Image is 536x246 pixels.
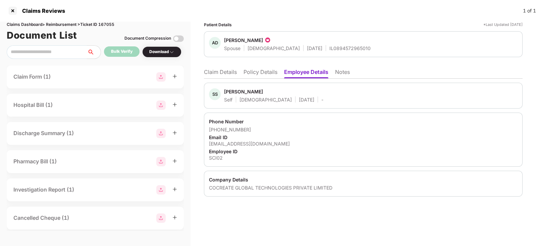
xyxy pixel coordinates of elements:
[224,96,232,103] div: Self
[209,148,518,155] div: Employee ID
[209,140,518,147] div: [EMAIL_ADDRESS][DOMAIN_NAME]
[209,118,518,125] div: Phone Number
[204,22,232,28] div: Patient Details
[209,155,518,161] div: SCI02
[13,214,69,222] div: Cancelled Cheque (1)
[111,48,132,55] div: Bulk Verify
[156,129,166,138] img: svg+xml;base64,PHN2ZyBpZD0iR3JvdXBfMjg4MTMiIGRhdGEtbmFtZT0iR3JvdXAgMjg4MTMiIHhtbG5zPSJodHRwOi8vd3...
[13,129,74,137] div: Discharge Summary (1)
[209,37,221,49] div: AD
[13,157,57,166] div: Pharmacy Bill (1)
[209,184,518,191] div: COCREATE GLOBAL TECHNOLOGIES PRIVATE LIMITED
[224,88,263,95] div: [PERSON_NAME]
[87,45,101,59] button: search
[299,96,314,103] div: [DATE]
[169,49,174,55] img: svg+xml;base64,PHN2ZyBpZD0iRHJvcGRvd24tMzJ4MzIiIHhtbG5zPSJodHRwOi8vd3d3LnczLm9yZy8yMDAwL3N2ZyIgd2...
[321,96,323,103] div: -
[7,22,184,28] div: Claims Dashboard > Reimbursement > Ticket ID 167055
[124,35,171,42] div: Document Compression
[156,72,166,82] img: svg+xml;base64,PHN2ZyBpZD0iR3JvdXBfMjg4MTMiIGRhdGEtbmFtZT0iR3JvdXAgMjg4MTMiIHhtbG5zPSJodHRwOi8vd3...
[13,186,74,194] div: Investigation Report (1)
[224,45,240,51] div: Spouse
[209,134,518,140] div: Email ID
[7,28,77,43] h1: Document List
[172,187,177,192] span: plus
[523,7,536,14] div: 1 of 1
[284,69,328,78] li: Employee Details
[248,45,300,51] div: [DEMOGRAPHIC_DATA]
[173,33,184,44] img: svg+xml;base64,PHN2ZyBpZD0iVG9nZ2xlLTMyeDMyIiB4bWxucz0iaHR0cDovL3d3dy53My5vcmcvMjAwMC9zdmciIHdpZH...
[224,37,263,43] div: [PERSON_NAME]
[87,49,101,55] span: search
[18,7,65,14] div: Claims Reviews
[172,159,177,163] span: plus
[172,215,177,220] span: plus
[172,102,177,107] span: plus
[156,100,166,110] img: svg+xml;base64,PHN2ZyBpZD0iR3JvdXBfMjg4MTMiIGRhdGEtbmFtZT0iR3JvdXAgMjg4MTMiIHhtbG5zPSJodHRwOi8vd3...
[209,126,518,133] div: [PHONE_NUMBER]
[483,22,523,28] div: *Last Updated [DATE]
[13,101,53,109] div: Hospital Bill (1)
[13,73,51,81] div: Claim Form (1)
[239,96,292,103] div: [DEMOGRAPHIC_DATA]
[329,45,371,51] div: IL0894572965010
[209,176,518,183] div: Company Details
[149,49,174,55] div: Download
[156,185,166,195] img: svg+xml;base64,PHN2ZyBpZD0iR3JvdXBfMjg4MTMiIGRhdGEtbmFtZT0iR3JvdXAgMjg4MTMiIHhtbG5zPSJodHRwOi8vd3...
[204,69,237,78] li: Claim Details
[264,37,271,43] img: icon
[172,74,177,79] span: plus
[156,157,166,166] img: svg+xml;base64,PHN2ZyBpZD0iR3JvdXBfMjg4MTMiIGRhdGEtbmFtZT0iR3JvdXAgMjg4MTMiIHhtbG5zPSJodHRwOi8vd3...
[209,88,221,100] div: SS
[335,69,350,78] li: Notes
[244,69,277,78] li: Policy Details
[156,213,166,223] img: svg+xml;base64,PHN2ZyBpZD0iR3JvdXBfMjg4MTMiIGRhdGEtbmFtZT0iR3JvdXAgMjg4MTMiIHhtbG5zPSJodHRwOi8vd3...
[307,45,322,51] div: [DATE]
[172,130,177,135] span: plus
